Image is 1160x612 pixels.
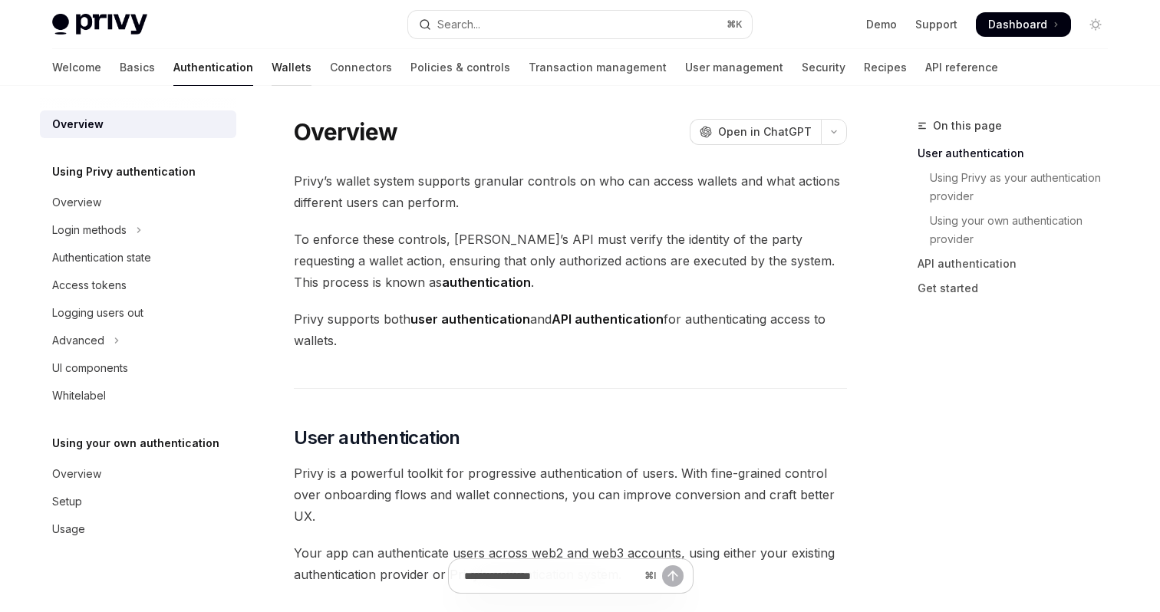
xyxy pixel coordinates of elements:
[410,49,510,86] a: Policies & controls
[52,465,101,483] div: Overview
[294,542,847,585] span: Your app can authenticate users across web2 and web3 accounts, using either your existing authent...
[173,49,253,86] a: Authentication
[52,221,127,239] div: Login methods
[925,49,998,86] a: API reference
[976,12,1071,37] a: Dashboard
[294,118,397,146] h1: Overview
[40,271,236,299] a: Access tokens
[52,492,82,511] div: Setup
[52,520,85,538] div: Usage
[918,276,1120,301] a: Get started
[727,18,743,31] span: ⌘ K
[52,434,219,452] h5: Using your own authentication
[40,110,236,138] a: Overview
[1083,12,1108,37] button: Toggle dark mode
[552,311,664,327] strong: API authentication
[437,15,480,34] div: Search...
[52,49,101,86] a: Welcome
[52,331,104,350] div: Advanced
[40,382,236,410] a: Whitelabel
[40,216,236,244] button: Toggle Login methods section
[52,304,143,322] div: Logging users out
[294,308,847,351] span: Privy supports both and for authenticating access to wallets.
[120,49,155,86] a: Basics
[52,359,128,377] div: UI components
[40,189,236,216] a: Overview
[294,170,847,213] span: Privy’s wallet system supports granular controls on who can access wallets and what actions diffe...
[52,387,106,405] div: Whitelabel
[529,49,667,86] a: Transaction management
[718,124,812,140] span: Open in ChatGPT
[272,49,311,86] a: Wallets
[40,515,236,543] a: Usage
[52,14,147,35] img: light logo
[294,462,847,527] span: Privy is a powerful toolkit for progressive authentication of users. With fine-grained control ov...
[410,311,530,327] strong: user authentication
[52,163,196,181] h5: Using Privy authentication
[40,354,236,382] a: UI components
[40,327,236,354] button: Toggle Advanced section
[915,17,957,32] a: Support
[330,49,392,86] a: Connectors
[918,141,1120,166] a: User authentication
[52,115,104,133] div: Overview
[52,276,127,294] div: Access tokens
[464,559,638,593] input: Ask a question...
[52,248,151,267] div: Authentication state
[294,426,460,450] span: User authentication
[52,193,101,212] div: Overview
[988,17,1047,32] span: Dashboard
[40,488,236,515] a: Setup
[802,49,845,86] a: Security
[40,299,236,327] a: Logging users out
[690,119,821,145] button: Open in ChatGPT
[442,275,531,290] strong: authentication
[685,49,783,86] a: User management
[864,49,907,86] a: Recipes
[40,460,236,488] a: Overview
[918,209,1120,252] a: Using your own authentication provider
[866,17,897,32] a: Demo
[918,252,1120,276] a: API authentication
[408,11,752,38] button: Open search
[40,244,236,271] a: Authentication state
[662,565,684,587] button: Send message
[933,117,1002,135] span: On this page
[918,166,1120,209] a: Using Privy as your authentication provider
[294,229,847,293] span: To enforce these controls, [PERSON_NAME]’s API must verify the identity of the party requesting a...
